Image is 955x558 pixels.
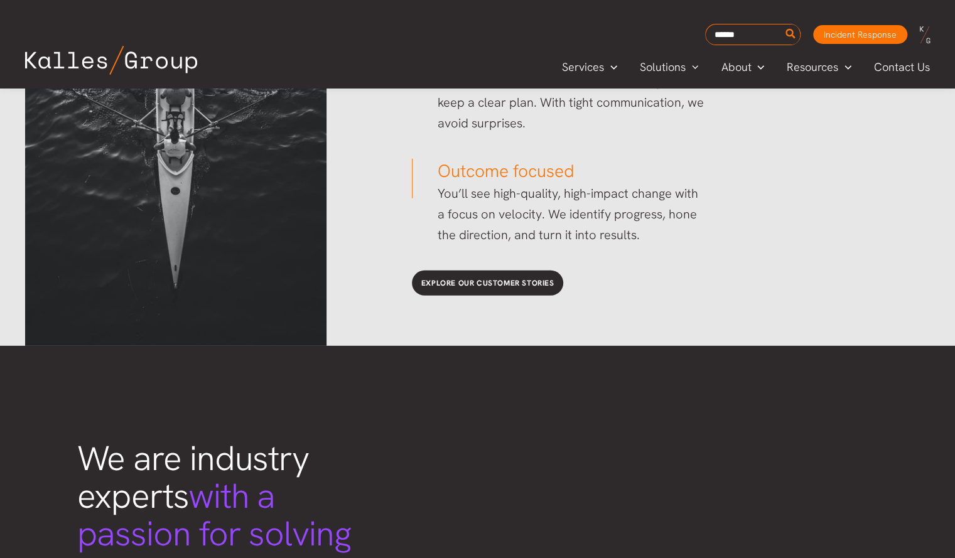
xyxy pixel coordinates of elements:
[686,58,699,77] span: Menu Toggle
[640,58,686,77] span: Solutions
[551,58,629,77] a: ServicesMenu Toggle
[562,58,604,77] span: Services
[787,58,838,77] span: Resources
[710,58,775,77] a: AboutMenu Toggle
[813,25,907,44] a: Incident Response
[874,58,930,77] span: Contact Us
[629,58,710,77] a: SolutionsMenu Toggle
[751,58,764,77] span: Menu Toggle
[421,278,554,288] span: Explore our customer stories
[412,159,705,183] h3: Outcome focused
[838,58,851,77] span: Menu Toggle
[783,24,799,45] button: Search
[604,58,617,77] span: Menu Toggle
[775,58,863,77] a: ResourcesMenu Toggle
[721,58,751,77] span: About
[412,183,705,245] p: You’ll see high-quality, high-impact change with a focus on velocity. We identify progress, hone ...
[863,58,942,77] a: Contact Us
[25,46,197,75] img: Kalles Group
[412,271,564,296] a: Explore our customer stories
[412,51,705,134] p: We deliver common-sense customer service. We come prepared, listen before talking, and keep a cle...
[551,56,942,77] nav: Primary Site Navigation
